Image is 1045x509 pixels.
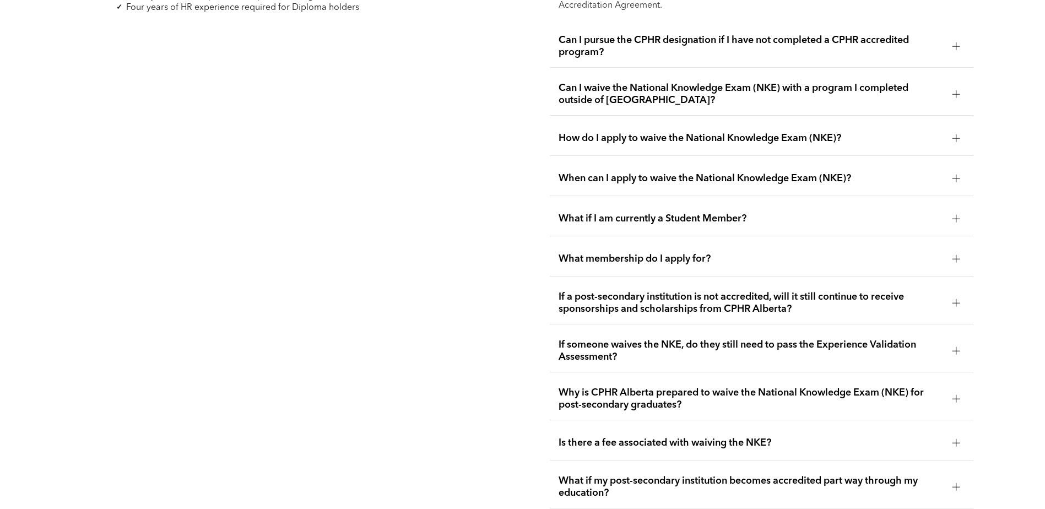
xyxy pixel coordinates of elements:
span: Is there a fee associated with waiving the NKE? [559,437,944,449]
span: Four years of HR experience required for Diploma holders [126,3,359,12]
span: What if my post-secondary institution becomes accredited part way through my education? [559,475,944,499]
span: If someone waives the NKE, do they still need to pass the Experience Validation Assessment? [559,339,944,363]
span: Can I waive the National Knowledge Exam (NKE) with a program I completed outside of [GEOGRAPHIC_D... [559,82,944,106]
span: When can I apply to waive the National Knowledge Exam (NKE)? [559,172,944,185]
span: What membership do I apply for? [559,253,944,265]
span: What if I am currently a Student Member? [559,213,944,225]
span: How do I apply to waive the National Knowledge Exam (NKE)? [559,132,944,144]
span: Can I pursue the CPHR designation if I have not completed a CPHR accredited program? [559,34,944,58]
span: If a post-secondary institution is not accredited, will it still continue to receive sponsorships... [559,291,944,315]
span: Why is CPHR Alberta prepared to waive the National Knowledge Exam (NKE) for post-secondary gradua... [559,387,944,411]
